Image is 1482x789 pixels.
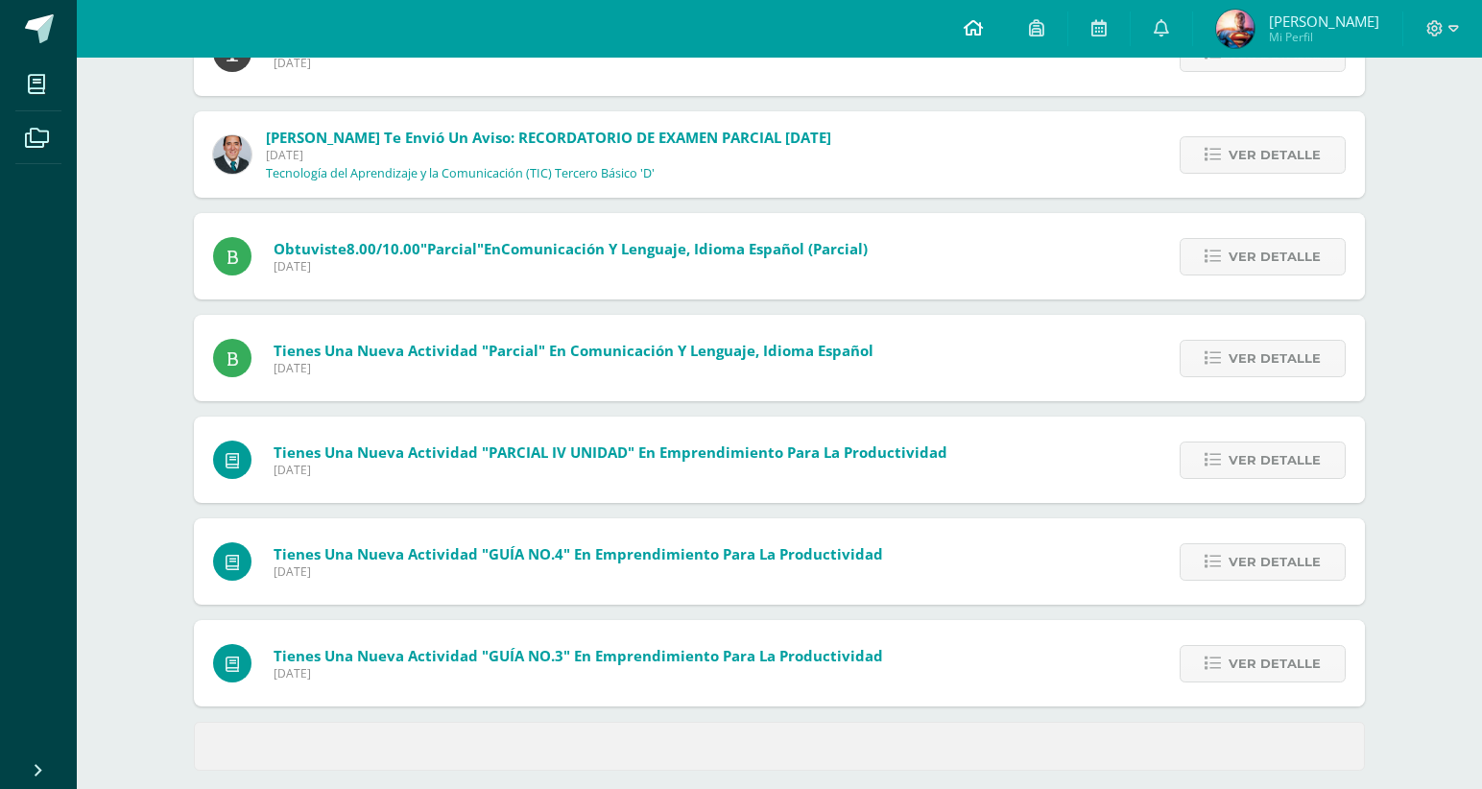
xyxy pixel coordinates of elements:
span: Ver detalle [1229,646,1321,681]
span: Ver detalle [1229,239,1321,275]
span: [DATE] [274,258,868,275]
span: Tienes una nueva actividad "Parcial" En Comunicación y Lenguaje, Idioma Español [274,341,873,360]
span: Comunicación y Lenguaje, Idioma Español (Parcial) [501,239,868,258]
span: [DATE] [274,665,883,681]
span: [DATE] [274,563,883,580]
span: Tienes una nueva actividad "GUÍA NO.3" En Emprendimiento para la Productividad [274,646,883,665]
span: Ver detalle [1229,442,1321,478]
span: [DATE] [274,360,873,376]
span: "Parcial" [420,239,484,258]
span: Obtuviste en [274,239,868,258]
span: [PERSON_NAME] te envió un aviso: RECORDATORIO DE EXAMEN PARCIAL [DATE] [266,128,831,147]
img: 2306758994b507d40baaa54be1d4aa7e.png [213,135,251,174]
span: Tienes una nueva actividad "PARCIAL IV UNIDAD" En Emprendimiento para la Productividad [274,442,947,462]
span: Mi Perfil [1269,29,1379,45]
span: Tienes una nueva actividad "GUÍA NO.4" En Emprendimiento para la Productividad [274,544,883,563]
span: [DATE] [266,147,831,163]
p: Tecnología del Aprendizaje y la Comunicación (TIC) Tercero Básico 'D' [266,166,655,181]
span: Ver detalle [1229,341,1321,376]
span: [PERSON_NAME] [1269,12,1379,31]
span: Ver detalle [1229,544,1321,580]
span: [DATE] [274,55,1076,71]
span: 8.00/10.00 [347,239,420,258]
span: [DATE] [274,462,947,478]
img: 1082dff5cb3d16bd26b786cff886d16c.png [1216,10,1255,48]
span: Ver detalle [1229,137,1321,173]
